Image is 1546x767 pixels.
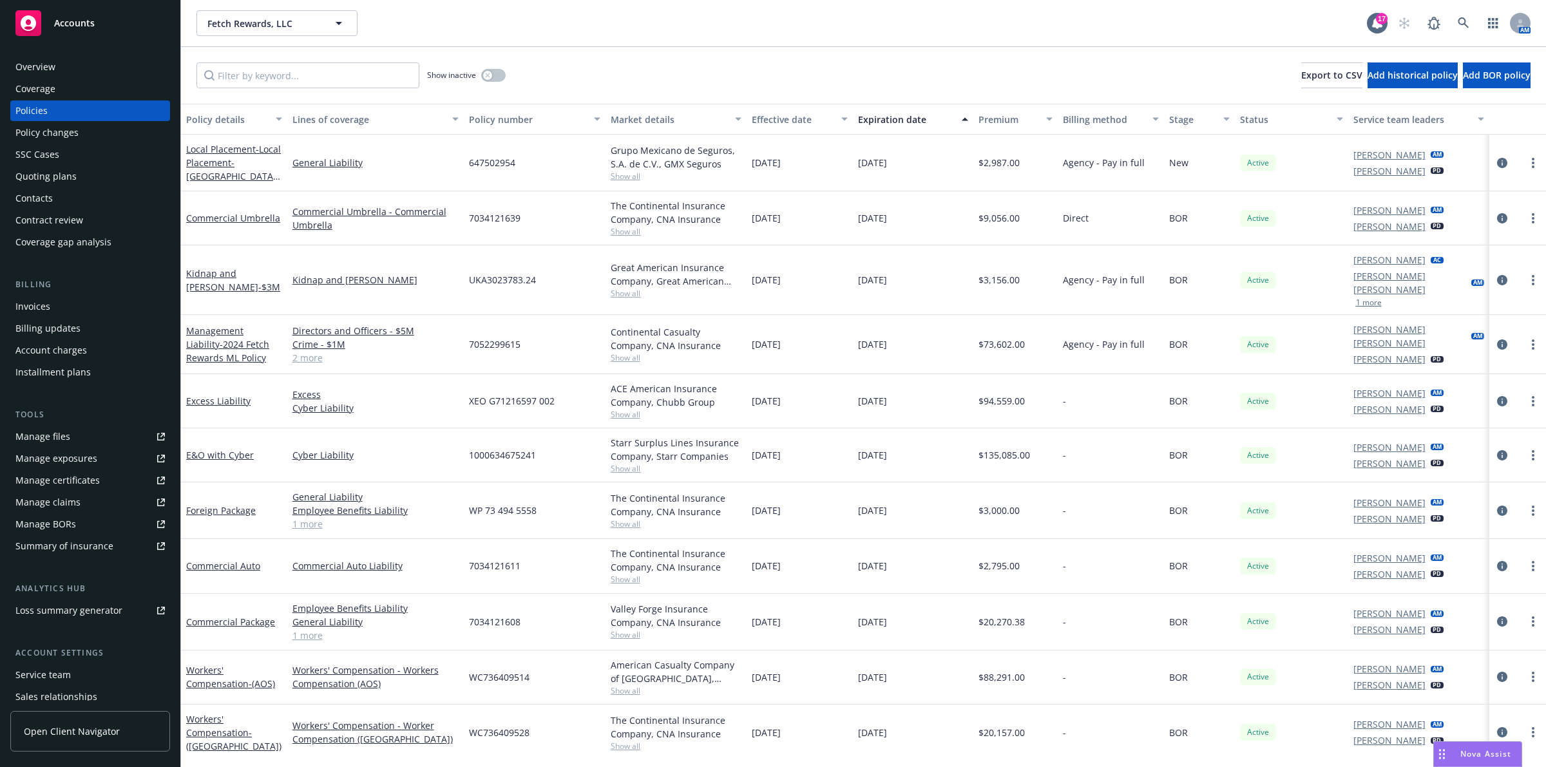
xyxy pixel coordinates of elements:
[611,409,742,420] span: Show all
[10,362,170,383] a: Installment plans
[1301,69,1362,81] span: Export to CSV
[1063,615,1066,629] span: -
[292,504,459,517] a: Employee Benefits Liability
[1525,155,1541,171] a: more
[1348,104,1490,135] button: Service team leaders
[978,670,1025,684] span: $88,291.00
[292,615,459,629] a: General Liability
[611,171,742,182] span: Show all
[15,210,83,231] div: Contract review
[611,352,742,363] span: Show all
[1494,393,1510,409] a: circleInformation
[1494,155,1510,171] a: circleInformation
[186,113,268,126] div: Policy details
[1169,670,1188,684] span: BOR
[1240,113,1329,126] div: Status
[1353,607,1426,620] a: [PERSON_NAME]
[10,492,170,513] a: Manage claims
[10,514,170,535] a: Manage BORs
[611,261,742,288] div: Great American Insurance Company, Great American Insurance Group
[292,351,459,365] a: 2 more
[858,726,887,739] span: [DATE]
[207,17,319,30] span: Fetch Rewards, LLC
[1525,211,1541,226] a: more
[978,156,1020,169] span: $2,987.00
[464,104,606,135] button: Policy number
[978,448,1030,462] span: $135,085.00
[15,57,55,77] div: Overview
[1063,337,1145,351] span: Agency - Pay in full
[858,337,887,351] span: [DATE]
[1353,734,1426,747] a: [PERSON_NAME]
[1301,62,1362,88] button: Export to CSV
[1525,503,1541,518] a: more
[15,122,79,143] div: Policy changes
[15,79,55,99] div: Coverage
[1460,748,1511,759] span: Nova Assist
[1494,448,1510,463] a: circleInformation
[292,401,459,415] a: Cyber Liability
[1525,614,1541,629] a: more
[181,104,287,135] button: Policy details
[858,615,887,629] span: [DATE]
[10,278,170,291] div: Billing
[186,143,282,209] a: Local Placement
[978,559,1020,573] span: $2,795.00
[858,113,954,126] div: Expiration date
[752,726,781,739] span: [DATE]
[186,504,256,516] a: Foreign Package
[752,504,781,517] span: [DATE]
[10,340,170,361] a: Account charges
[1169,559,1188,573] span: BOR
[1245,560,1271,572] span: Active
[611,199,742,226] div: The Continental Insurance Company, CNA Insurance
[1245,339,1271,350] span: Active
[1245,671,1271,683] span: Active
[611,602,742,629] div: Valley Forge Insurance Company, CNA Insurance
[186,664,275,690] a: Workers' Compensation
[1463,69,1531,81] span: Add BOR policy
[858,211,887,225] span: [DATE]
[186,395,251,407] a: Excess Liability
[15,426,70,447] div: Manage files
[611,226,742,237] span: Show all
[186,449,254,461] a: E&O with Cyber
[978,211,1020,225] span: $9,056.00
[186,726,282,752] span: - ([GEOGRAPHIC_DATA])
[10,232,170,252] a: Coverage gap analysis
[1433,741,1522,767] button: Nova Assist
[15,470,100,491] div: Manage certificates
[1063,394,1066,408] span: -
[611,547,742,574] div: The Continental Insurance Company, CNA Insurance
[1169,394,1188,408] span: BOR
[10,166,170,187] a: Quoting plans
[15,665,71,685] div: Service team
[1245,505,1271,516] span: Active
[606,104,747,135] button: Market details
[1169,156,1188,169] span: New
[611,436,742,463] div: Starr Surplus Lines Insurance Company, Starr Companies
[611,741,742,752] span: Show all
[1353,457,1426,470] a: [PERSON_NAME]
[10,448,170,469] span: Manage exposures
[292,337,459,351] a: Crime - $1M
[186,616,275,628] a: Commercial Package
[196,10,358,36] button: Fetch Rewards, LLC
[15,340,87,361] div: Account charges
[1353,496,1426,509] a: [PERSON_NAME]
[1169,113,1216,126] div: Stage
[1353,148,1426,162] a: [PERSON_NAME]
[1494,669,1510,685] a: circleInformation
[978,615,1025,629] span: $20,270.38
[186,325,269,364] a: Management Liability
[1525,337,1541,352] a: more
[1063,211,1089,225] span: Direct
[1494,724,1510,740] a: circleInformation
[611,288,742,299] span: Show all
[469,726,530,739] span: WC736409528
[1169,273,1188,287] span: BOR
[752,615,781,629] span: [DATE]
[10,5,170,41] a: Accounts
[611,629,742,640] span: Show all
[1463,62,1531,88] button: Add BOR policy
